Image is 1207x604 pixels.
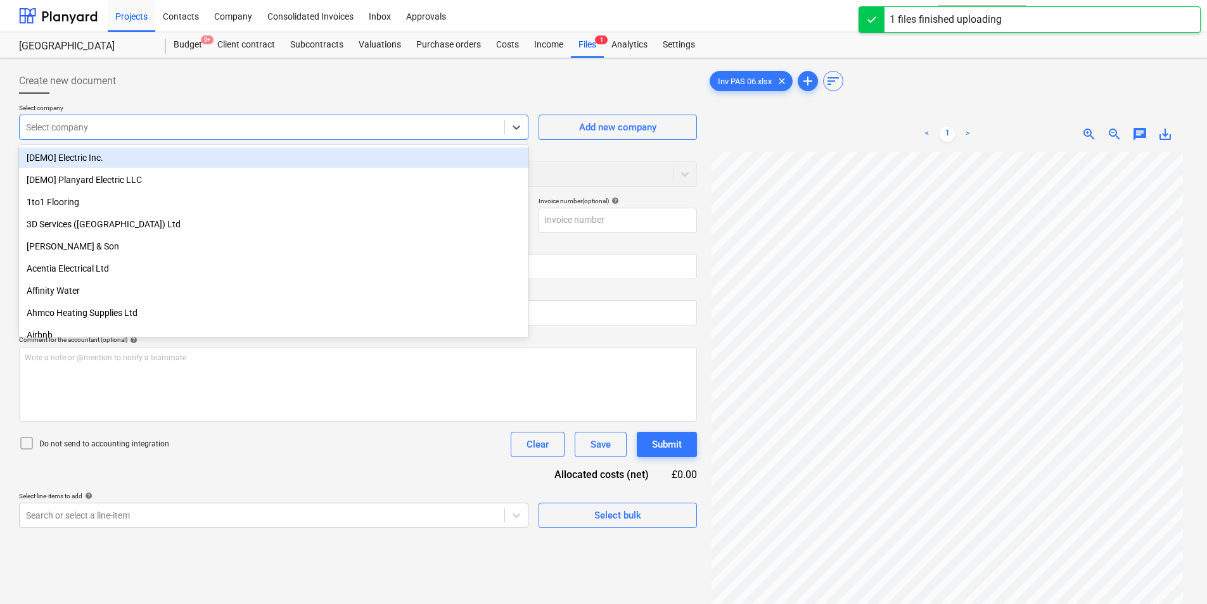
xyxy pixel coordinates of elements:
[19,214,528,234] div: 3D Services (South East) Ltd
[532,467,669,482] div: Allocated costs (net)
[19,258,528,279] div: Acentia Electrical Ltd
[591,436,611,453] div: Save
[652,436,682,453] div: Submit
[890,12,1002,27] div: 1 files finished uploading
[201,35,214,44] span: 9+
[539,208,697,233] input: Invoice number
[19,236,528,256] div: [PERSON_NAME] & Son
[595,35,608,44] span: 1
[166,32,210,58] a: Budget9+
[19,336,697,344] div: Comment for the accountant (optional)
[19,325,528,345] div: Airbnb
[19,492,528,500] div: Select line-items to add
[489,32,527,58] a: Costs
[669,467,697,482] div: £0.00
[527,32,571,58] a: Income
[19,170,528,190] div: [DEMO] Planyard Electric LLC
[409,32,489,58] a: Purchase orders
[710,71,793,91] div: Inv PAS 06.xlsx
[710,77,779,86] span: Inv PAS 06.xlsx
[19,236,528,256] div: A V Simms & Son
[919,127,935,142] a: Previous page
[571,32,604,58] a: Files1
[19,303,528,323] div: Ahmco Heating Supplies Ltd
[363,243,697,251] div: Due date
[19,148,528,168] div: [DEMO] Electric Inc.
[166,32,210,58] div: Budget
[1107,127,1122,142] span: zoom_out
[594,507,641,524] div: Select bulk
[363,254,697,279] input: Due date not specified
[571,32,604,58] div: Files
[283,32,351,58] a: Subcontracts
[539,503,697,528] button: Select bulk
[82,492,93,500] span: help
[1158,127,1173,142] span: save_alt
[527,436,549,453] div: Clear
[19,73,116,89] span: Create new document
[19,104,528,115] p: Select company
[774,73,789,89] span: clear
[1144,543,1207,604] iframe: Chat Widget
[210,32,283,58] a: Client contract
[655,32,703,58] a: Settings
[609,197,619,204] span: help
[960,127,975,142] a: Next page
[19,192,528,212] div: 1to1 Flooring
[637,432,697,457] button: Submit
[1132,127,1147,142] span: chat
[19,40,151,53] div: [GEOGRAPHIC_DATA]
[19,280,528,301] div: Affinity Water
[800,73,815,89] span: add
[826,73,841,89] span: sort
[127,336,137,344] span: help
[19,214,528,234] div: 3D Services ([GEOGRAPHIC_DATA]) Ltd
[604,32,655,58] a: Analytics
[511,432,565,457] button: Clear
[579,119,656,135] div: Add new company
[539,115,697,140] button: Add new company
[940,127,955,142] a: Page 1 is your current page
[1082,127,1097,142] span: zoom_in
[351,32,409,58] a: Valuations
[575,432,627,457] button: Save
[39,439,169,450] p: Do not send to accounting integration
[539,197,697,205] div: Invoice number (optional)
